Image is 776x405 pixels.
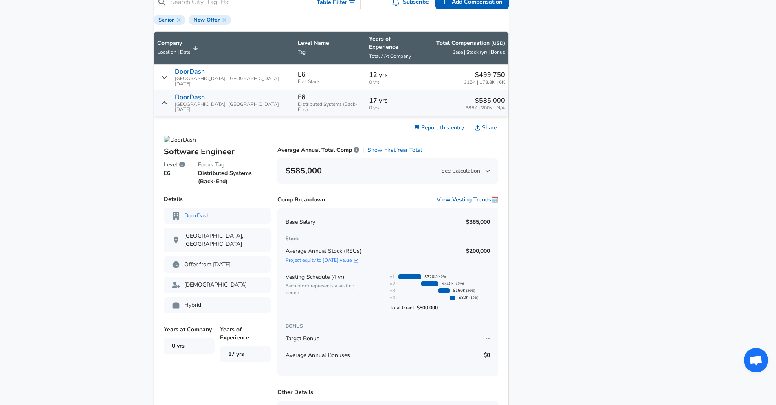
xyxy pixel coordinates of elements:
[482,124,497,132] span: Share
[190,17,223,23] span: New Offer
[164,195,271,204] p: Details
[175,102,291,112] span: [GEOGRAPHIC_DATA], [GEOGRAPHIC_DATA] | [DATE]
[164,160,177,169] span: Level
[442,281,454,287] span: $240K
[298,39,363,47] p: Level Name
[298,79,363,84] span: Full Stack
[286,335,319,343] span: Target Bonus
[155,17,177,23] span: Senior
[464,80,505,85] span: 315K | 178.8K | 6K
[491,40,505,47] button: (USD)
[277,196,325,204] p: Comp Breakdown
[469,296,479,300] span: (10%)
[484,351,490,359] p: $0
[286,164,322,177] h6: $585,000
[369,35,419,51] p: Years of Experience
[452,49,505,55] span: Base | Stock (yr) | Bonus
[286,351,350,359] span: Average Annual Bonuses
[286,257,361,264] a: Project equity to [DATE] value
[425,39,505,57] span: Total Compensation (USD) Base | Stock (yr) | Bonus
[466,96,505,105] p: $585,000
[172,301,263,309] p: Hybrid
[466,289,475,293] span: (20%)
[367,146,422,154] button: Show First Year Total
[421,124,464,131] span: Report this entry
[179,160,185,169] span: Levels are a company's method of standardizing employee's scope of assumed ability, responsibilit...
[390,280,395,287] div: y2
[459,295,468,300] span: $80K
[390,287,395,294] div: y3
[175,76,291,87] span: [GEOGRAPHIC_DATA], [GEOGRAPHIC_DATA] | [DATE]
[172,232,263,248] p: [GEOGRAPHIC_DATA], [GEOGRAPHIC_DATA]
[369,105,419,111] span: 0 yrs
[369,53,411,59] span: Total / At Company
[466,247,490,255] p: $200,000
[220,346,271,362] span: 17 yrs
[189,15,231,25] div: New Offer
[164,169,185,177] p: E6
[172,281,263,289] p: [DEMOGRAPHIC_DATA]
[437,196,498,204] button: View Vesting Trends🗓️
[363,146,364,154] p: |
[277,146,359,154] p: Average Annual Total Comp
[455,281,464,286] span: (30%)
[198,169,271,186] p: Distributed Systems (Back-End)
[286,247,361,255] span: Average Annual Stock (RSUs)
[286,282,367,296] span: Each block represents a vesting period
[277,388,499,396] p: Other Details
[164,326,215,354] p: Years at Company
[172,261,263,269] p: Offer from [DATE]
[157,49,190,55] span: Location | Date
[298,94,306,101] p: E6
[154,15,185,25] div: Senior
[184,212,210,220] a: DoorDash
[744,348,768,372] div: Open chat
[485,335,490,343] p: --
[390,301,480,311] span: Total Grant:
[369,70,419,80] p: 12 yrs
[157,39,201,57] span: CompanyLocation | Date
[390,294,395,301] div: y4
[369,96,419,105] p: 17 yrs
[286,322,490,331] h6: BONUS
[436,39,505,47] p: Total Compensation
[175,68,205,75] p: DoorDash
[286,234,490,243] h6: Stock
[286,273,344,281] span: Vesting Schedule ( 4 yr )
[424,274,437,280] span: $320K
[369,80,419,85] span: 0 yrs
[172,342,185,350] span: 0 yrs
[437,274,447,279] span: (40%)
[220,326,271,362] p: Years of Experience
[466,218,490,226] p: $385,000
[175,94,205,101] p: DoorDash
[466,105,505,111] span: 385K | 200K | N/A
[417,304,438,311] strong: $800,000
[464,70,505,80] p: $499,750
[298,102,363,112] span: Distributed Systems (Back-End)
[298,49,306,55] span: Tag
[157,39,190,47] p: Company
[453,288,465,293] span: $160K
[298,71,306,78] p: E6
[164,146,271,158] p: Software Engineer
[198,160,271,169] h6: Focus Tag
[286,218,315,226] span: Base Salary
[390,273,395,280] div: y1
[441,167,490,175] span: See Calculation
[164,136,196,144] img: DoorDash
[354,146,359,154] span: We calculate your average annual total compensation by adding your base salary to the average of ...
